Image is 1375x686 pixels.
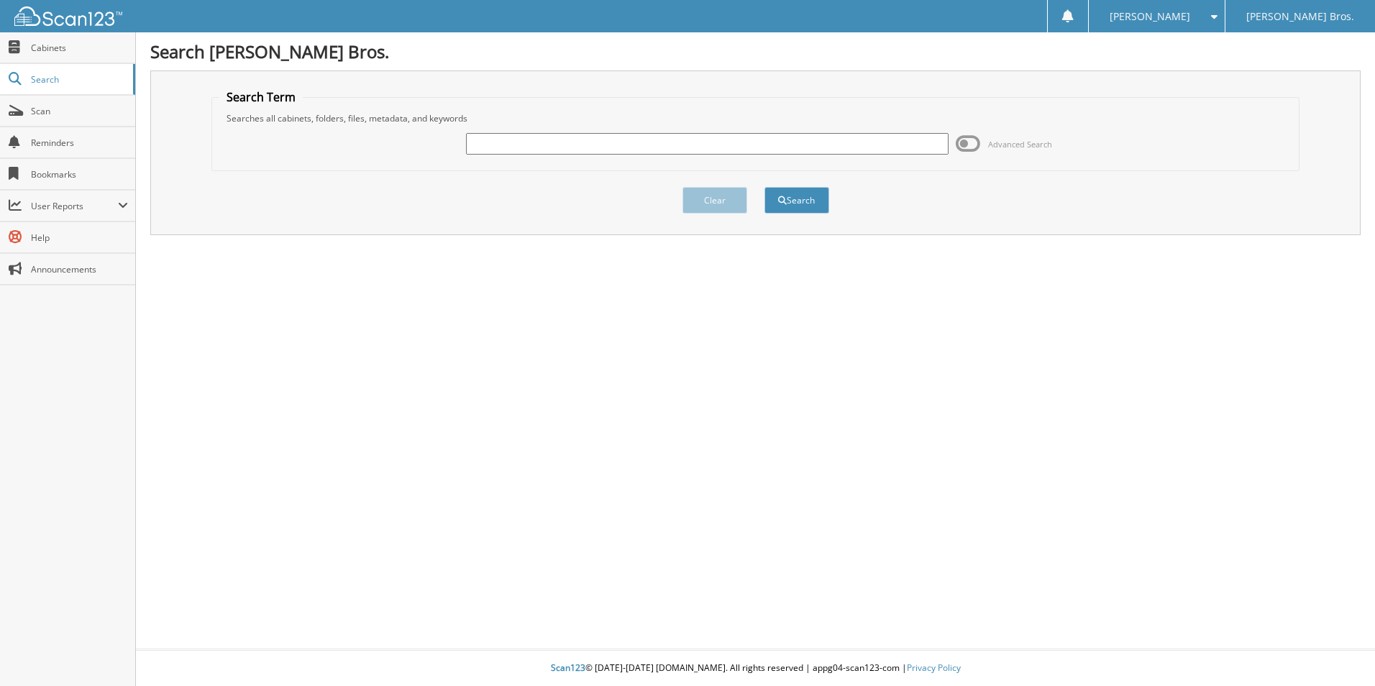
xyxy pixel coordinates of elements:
[136,651,1375,686] div: © [DATE]-[DATE] [DOMAIN_NAME]. All rights reserved | appg04-scan123-com |
[1110,12,1190,21] span: [PERSON_NAME]
[31,200,118,212] span: User Reports
[988,139,1052,150] span: Advanced Search
[764,187,829,214] button: Search
[150,40,1361,63] h1: Search [PERSON_NAME] Bros.
[31,137,128,149] span: Reminders
[31,105,128,117] span: Scan
[682,187,747,214] button: Clear
[31,73,126,86] span: Search
[1303,617,1375,686] iframe: Chat Widget
[31,263,128,275] span: Announcements
[551,662,585,674] span: Scan123
[31,42,128,54] span: Cabinets
[219,89,303,105] legend: Search Term
[907,662,961,674] a: Privacy Policy
[1246,12,1354,21] span: [PERSON_NAME] Bros.
[31,232,128,244] span: Help
[14,6,122,26] img: scan123-logo-white.svg
[31,168,128,180] span: Bookmarks
[219,112,1292,124] div: Searches all cabinets, folders, files, metadata, and keywords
